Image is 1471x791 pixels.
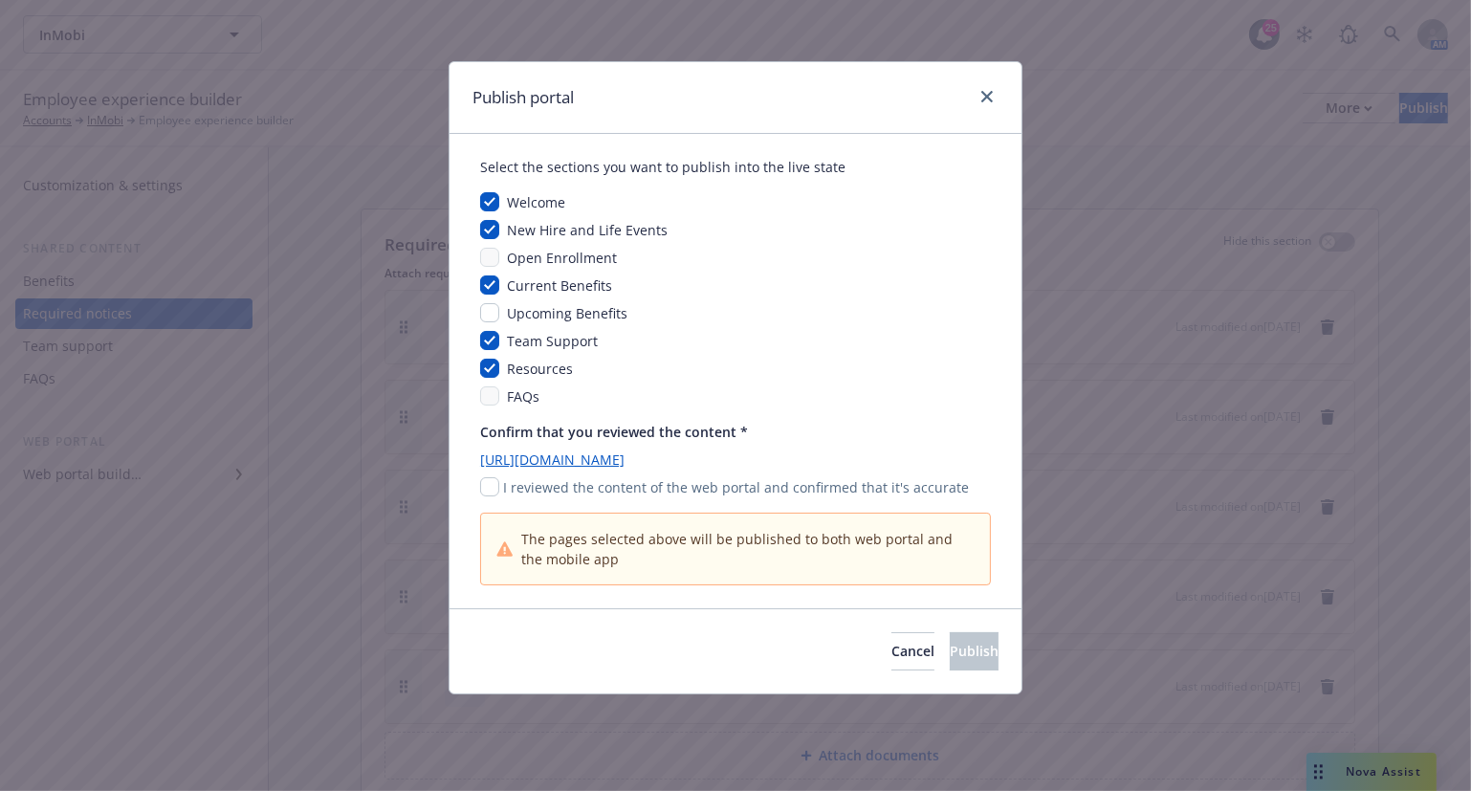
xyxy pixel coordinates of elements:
button: Publish [950,632,999,670]
button: Cancel [891,632,934,670]
span: The pages selected above will be published to both web portal and the mobile app [521,529,975,569]
div: Select the sections you want to publish into the live state [480,157,991,177]
span: Upcoming Benefits [507,304,627,322]
h1: Publish portal [472,85,574,110]
a: [URL][DOMAIN_NAME] [480,450,991,470]
p: I reviewed the content of the web portal and confirmed that it's accurate [503,477,969,497]
span: New Hire and Life Events [507,221,668,239]
span: Current Benefits [507,276,612,295]
a: close [976,85,999,108]
span: Team Support [507,332,598,350]
span: Publish [950,642,999,660]
span: Cancel [891,642,934,660]
span: FAQs [507,387,539,406]
span: Welcome [507,193,565,211]
p: Confirm that you reviewed the content * [480,422,991,442]
span: Resources [507,360,573,378]
span: Open Enrollment [507,249,617,267]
